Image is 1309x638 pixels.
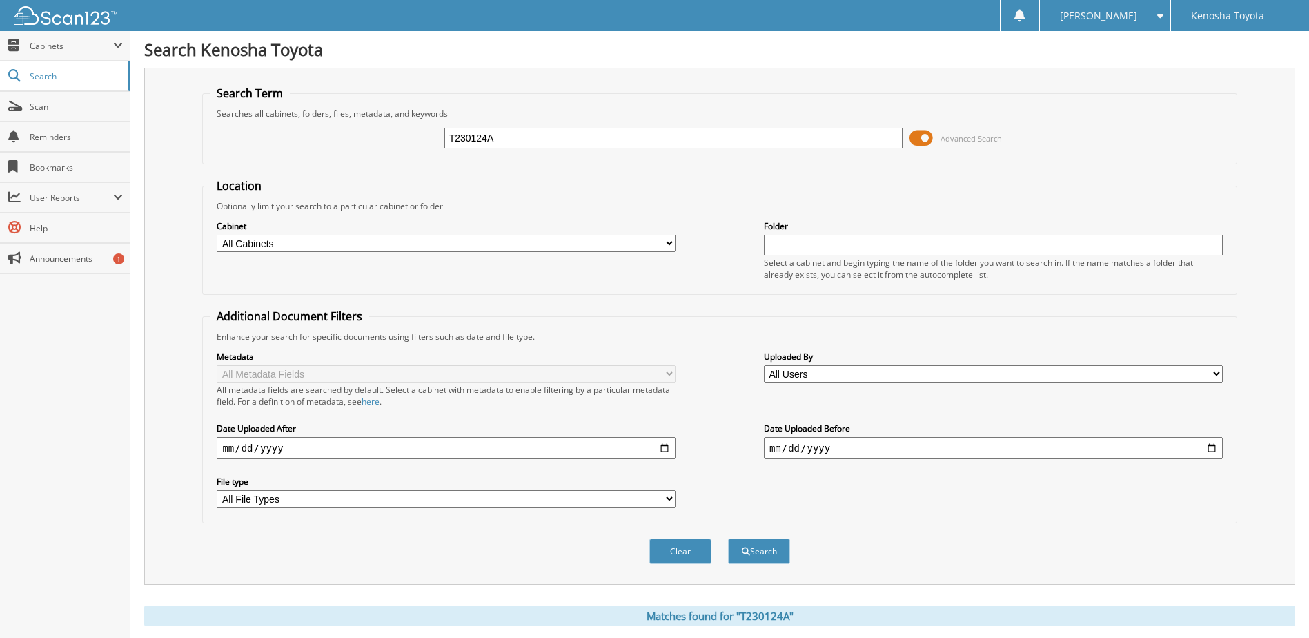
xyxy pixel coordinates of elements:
label: Date Uploaded Before [764,423,1223,434]
span: Bookmarks [30,162,123,173]
h1: Search Kenosha Toyota [144,38,1295,61]
span: Search [30,70,121,82]
button: Search [728,539,790,564]
div: Enhance your search for specific documents using filters such as date and file type. [210,331,1229,342]
img: scan123-logo-white.svg [14,6,117,25]
span: Cabinets [30,40,113,52]
div: 1 [113,253,124,264]
span: Advanced Search [941,133,1002,144]
span: Reminders [30,131,123,143]
a: here [362,396,380,407]
legend: Location [210,178,268,193]
button: Clear [649,539,711,564]
div: All metadata fields are searched by default. Select a cabinet with metadata to enable filtering b... [217,384,676,407]
span: [PERSON_NAME] [1060,12,1137,20]
input: start [217,437,676,459]
div: Optionally limit your search to a particular cabinet or folder [210,200,1229,212]
div: Select a cabinet and begin typing the name of the folder you want to search in. If the name match... [764,257,1223,280]
span: Kenosha Toyota [1191,12,1264,20]
span: User Reports [30,192,113,204]
span: Help [30,222,123,234]
label: Date Uploaded After [217,423,676,434]
label: Metadata [217,351,676,362]
div: Matches found for "T230124A" [144,606,1295,626]
label: Cabinet [217,220,676,232]
legend: Search Term [210,86,290,101]
legend: Additional Document Filters [210,309,369,324]
span: Announcements [30,253,123,264]
label: Folder [764,220,1223,232]
input: end [764,437,1223,459]
div: Searches all cabinets, folders, files, metadata, and keywords [210,108,1229,119]
label: Uploaded By [764,351,1223,362]
label: File type [217,476,676,487]
span: Scan [30,101,123,113]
